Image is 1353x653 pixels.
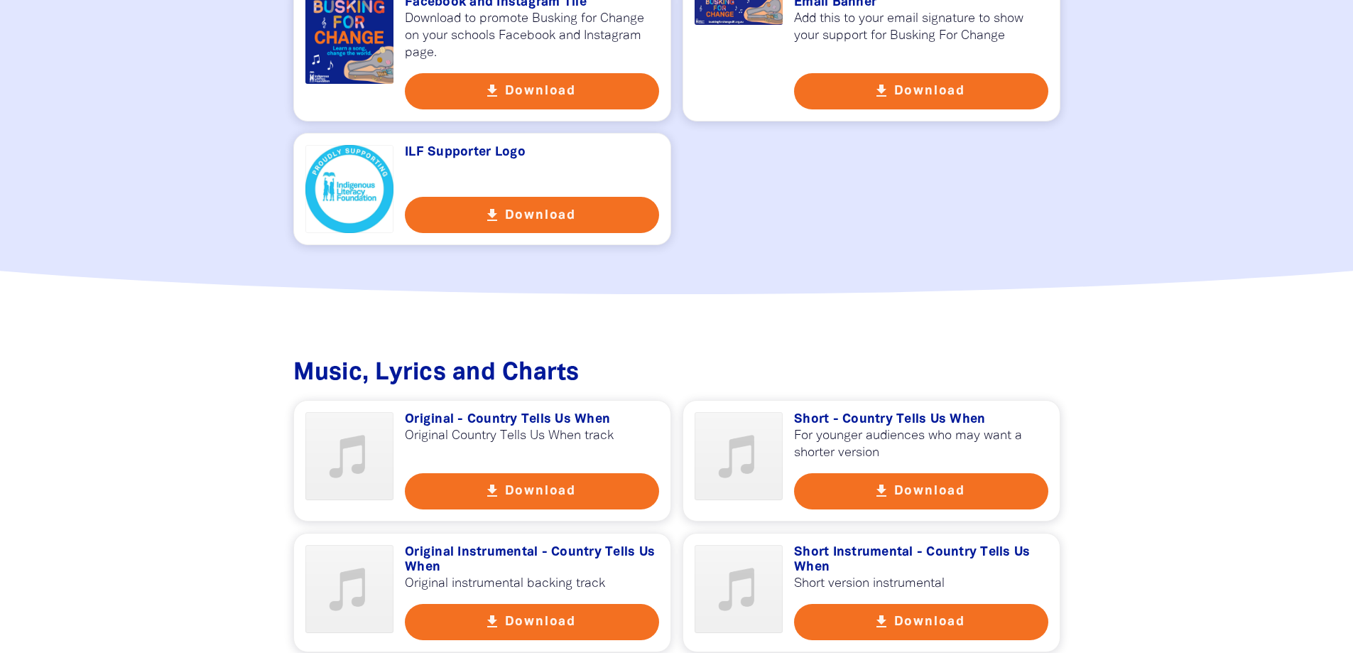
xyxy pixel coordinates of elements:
[293,362,580,384] span: Music, Lyrics and Charts
[794,73,1048,109] button: get_app Download
[794,604,1048,640] button: get_app Download
[484,482,501,500] i: get_app
[405,197,659,233] button: get_app Download
[873,82,890,99] i: get_app
[484,82,501,99] i: get_app
[484,613,501,630] i: get_app
[405,545,659,576] h3: Original Instrumental - Country Tells Us When
[405,145,659,161] h3: ILF Supporter Logo
[873,613,890,630] i: get_app
[873,482,890,500] i: get_app
[794,473,1048,509] button: get_app Download
[405,473,659,509] button: get_app Download
[405,412,659,428] h3: Original - Country Tells Us When
[405,604,659,640] button: get_app Download
[794,412,1048,428] h3: Short - Country Tells Us When
[405,73,659,109] button: get_app Download
[794,545,1048,576] h3: Short Instrumental - Country Tells Us When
